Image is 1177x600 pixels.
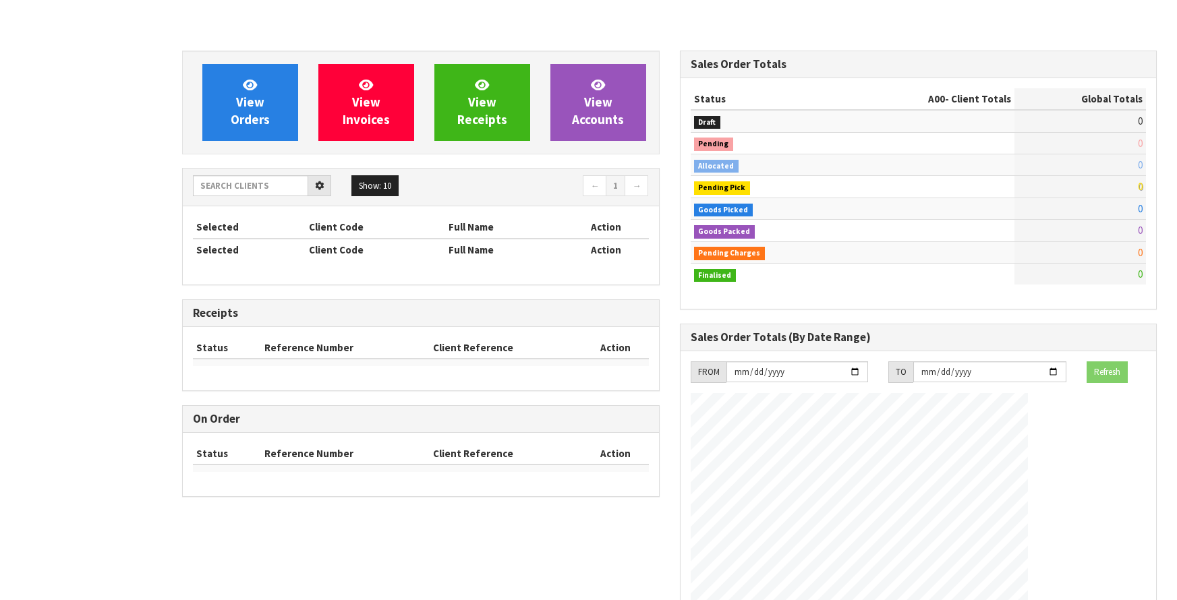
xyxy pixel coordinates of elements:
[694,181,751,195] span: Pending Pick
[694,225,755,239] span: Goods Packed
[306,216,446,238] th: Client Code
[261,337,430,359] th: Reference Number
[691,88,841,110] th: Status
[351,175,399,197] button: Show: 10
[1138,115,1143,127] span: 0
[694,116,721,129] span: Draft
[1014,88,1146,110] th: Global Totals
[193,239,306,260] th: Selected
[434,64,530,141] a: ViewReceipts
[694,160,739,173] span: Allocated
[694,247,766,260] span: Pending Charges
[691,58,1147,71] h3: Sales Order Totals
[445,239,564,260] th: Full Name
[694,204,753,217] span: Goods Picked
[841,88,1014,110] th: - Client Totals
[430,443,583,464] th: Client Reference
[564,216,649,238] th: Action
[193,337,261,359] th: Status
[1138,246,1143,259] span: 0
[231,77,270,127] span: View Orders
[457,77,507,127] span: View Receipts
[564,239,649,260] th: Action
[625,175,648,197] a: →
[1138,158,1143,171] span: 0
[572,77,624,127] span: View Accounts
[1087,361,1128,383] button: Refresh
[1138,224,1143,237] span: 0
[193,413,649,425] h3: On Order
[1138,180,1143,193] span: 0
[583,175,606,197] a: ←
[694,269,737,282] span: Finalised
[1138,137,1143,150] span: 0
[318,64,414,141] a: ViewInvoices
[691,361,726,383] div: FROM
[306,239,446,260] th: Client Code
[202,64,298,141] a: ViewOrders
[431,175,649,199] nav: Page navigation
[193,216,306,238] th: Selected
[193,307,649,320] h3: Receipts
[343,77,390,127] span: View Invoices
[694,138,734,151] span: Pending
[928,92,945,105] span: A00
[193,175,308,196] input: Search clients
[606,175,625,197] a: 1
[583,443,648,464] th: Action
[193,443,261,464] th: Status
[445,216,564,238] th: Full Name
[583,337,648,359] th: Action
[691,331,1147,344] h3: Sales Order Totals (By Date Range)
[888,361,913,383] div: TO
[550,64,646,141] a: ViewAccounts
[1138,268,1143,280] span: 0
[430,337,583,359] th: Client Reference
[1138,202,1143,215] span: 0
[261,443,430,464] th: Reference Number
